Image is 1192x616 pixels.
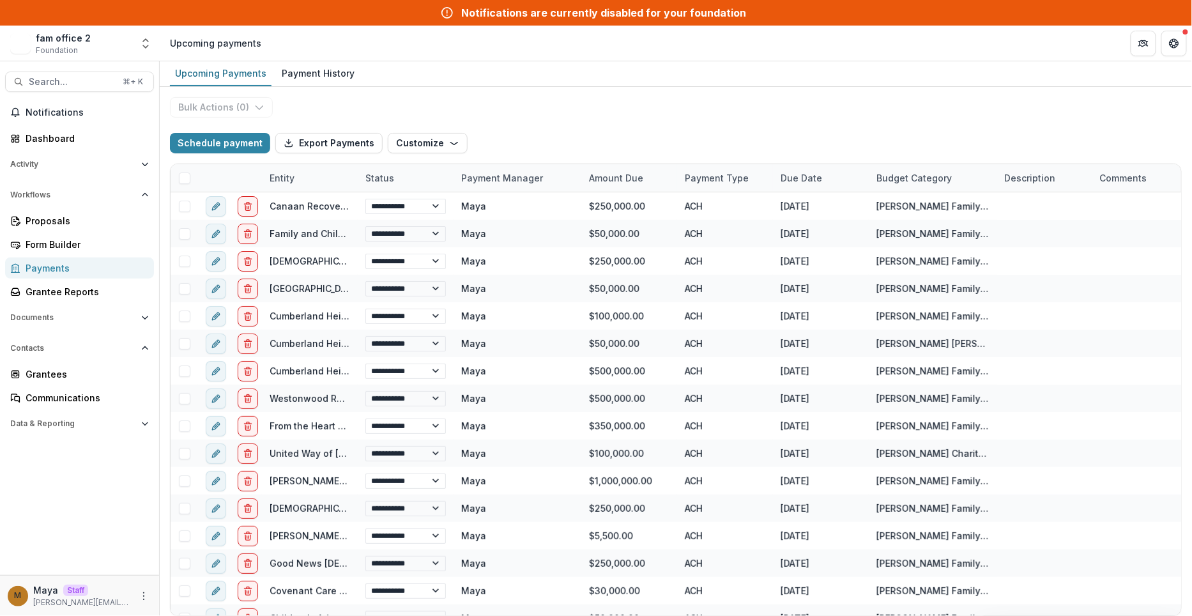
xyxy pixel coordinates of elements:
[26,367,144,381] div: Grantees
[170,97,273,118] button: Bulk Actions (0)
[581,164,677,192] div: Amount Due
[270,338,414,349] a: Cumberland Heights Foundation
[120,75,146,89] div: ⌘ + K
[876,392,989,405] div: [PERSON_NAME] Family Foundation - [GEOGRAPHIC_DATA]
[10,160,136,169] span: Activity
[206,581,226,601] button: edit
[206,224,226,244] button: edit
[388,133,468,153] button: Customize
[358,164,454,192] div: Status
[773,495,869,522] div: [DATE]
[581,577,677,604] div: $30,000.00
[136,589,151,604] button: More
[773,385,869,412] div: [DATE]
[876,557,989,570] div: [PERSON_NAME] Family Foundation - [GEOGRAPHIC_DATA]
[677,164,773,192] div: Payment Type
[461,447,486,460] div: Maya
[170,61,271,86] a: Upcoming Payments
[876,529,989,543] div: [PERSON_NAME] Family Foundation - [GEOGRAPHIC_DATA]
[26,238,144,251] div: Form Builder
[677,330,773,357] div: ACH
[262,171,302,185] div: Entity
[461,419,486,433] div: Maya
[206,334,226,354] button: edit
[270,530,433,541] a: [PERSON_NAME][GEOGRAPHIC_DATA]
[275,133,383,153] button: Export Payments
[238,306,258,327] button: delete
[461,199,486,213] div: Maya
[773,275,869,302] div: [DATE]
[876,447,989,460] div: [PERSON_NAME] Charitable Foundation
[581,275,677,302] div: $50,000.00
[869,171,959,185] div: Budget Category
[36,31,91,45] div: fam office 2
[677,577,773,604] div: ACH
[876,474,989,488] div: [PERSON_NAME] Family Foundation
[581,412,677,440] div: $350,000.00
[206,526,226,546] button: edit
[206,416,226,436] button: edit
[773,302,869,330] div: [DATE]
[876,227,989,240] div: [PERSON_NAME] Family Foundation - [GEOGRAPHIC_DATA]
[876,254,989,268] div: [PERSON_NAME] Family Foundation
[677,302,773,330] div: ACH
[876,584,989,597] div: [PERSON_NAME] Family Foundation - [GEOGRAPHIC_DATA]
[677,522,773,550] div: ACH
[5,234,154,255] a: Form Builder
[1131,31,1156,56] button: Partners
[677,357,773,385] div: ACH
[15,592,22,600] div: Maya
[773,220,869,247] div: [DATE]
[165,34,266,52] nav: breadcrumb
[876,337,989,350] div: [PERSON_NAME] [PERSON_NAME] Family Foundation
[773,522,869,550] div: [DATE]
[270,228,407,239] a: Family and Children's Services
[773,164,869,192] div: Due Date
[5,364,154,385] a: Grantees
[358,171,402,185] div: Status
[581,330,677,357] div: $50,000.00
[10,419,136,428] span: Data & Reporting
[677,495,773,522] div: ACH
[5,128,154,149] a: Dashboard
[270,393,375,404] a: Westonwood Ranch Inc
[26,214,144,227] div: Proposals
[677,412,773,440] div: ACH
[677,192,773,220] div: ACH
[773,577,869,604] div: [DATE]
[5,72,154,92] button: Search...
[262,164,358,192] div: Entity
[677,550,773,577] div: ACH
[238,224,258,244] button: delete
[33,583,58,597] p: Maya
[677,467,773,495] div: ACH
[238,581,258,601] button: delete
[206,251,226,272] button: edit
[277,64,360,82] div: Payment History
[454,171,551,185] div: Payment Manager
[170,133,270,153] button: Schedule payment
[206,389,226,409] button: edit
[461,5,746,20] div: Notifications are currently disabled for your foundation
[270,558,423,569] a: Good News [DEMOGRAPHIC_DATA]
[876,282,989,295] div: [PERSON_NAME] Family Foundation - [GEOGRAPHIC_DATA]
[454,164,581,192] div: Payment Manager
[170,36,261,50] div: Upcoming payments
[876,419,989,433] div: [PERSON_NAME] Family Foundation
[1092,171,1155,185] div: Comments
[238,471,258,491] button: delete
[238,251,258,272] button: delete
[677,220,773,247] div: ACH
[206,196,226,217] button: edit
[206,553,226,574] button: edit
[461,227,486,240] div: Maya
[773,171,830,185] div: Due Date
[997,171,1063,185] div: Description
[876,199,989,213] div: [PERSON_NAME] Family Foundation - [GEOGRAPHIC_DATA]
[10,190,136,199] span: Workflows
[997,164,1092,192] div: Description
[5,387,154,408] a: Communications
[461,309,486,323] div: Maya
